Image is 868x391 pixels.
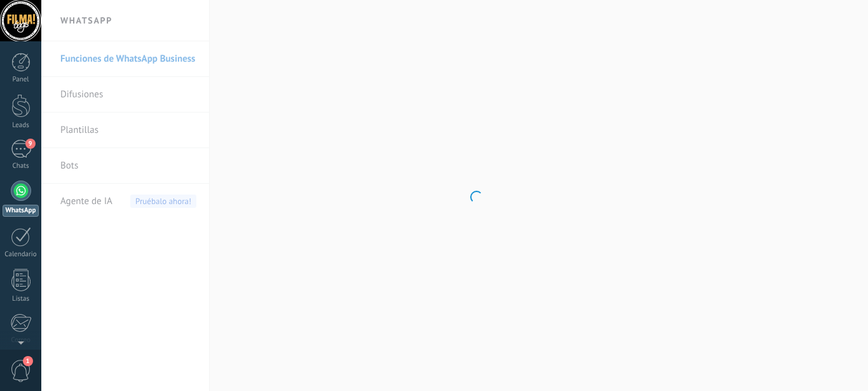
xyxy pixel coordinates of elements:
[3,121,39,130] div: Leads
[23,356,33,366] span: 1
[3,250,39,259] div: Calendario
[3,76,39,84] div: Panel
[3,205,39,217] div: WhatsApp
[3,295,39,303] div: Listas
[3,162,39,170] div: Chats
[25,139,36,149] span: 9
